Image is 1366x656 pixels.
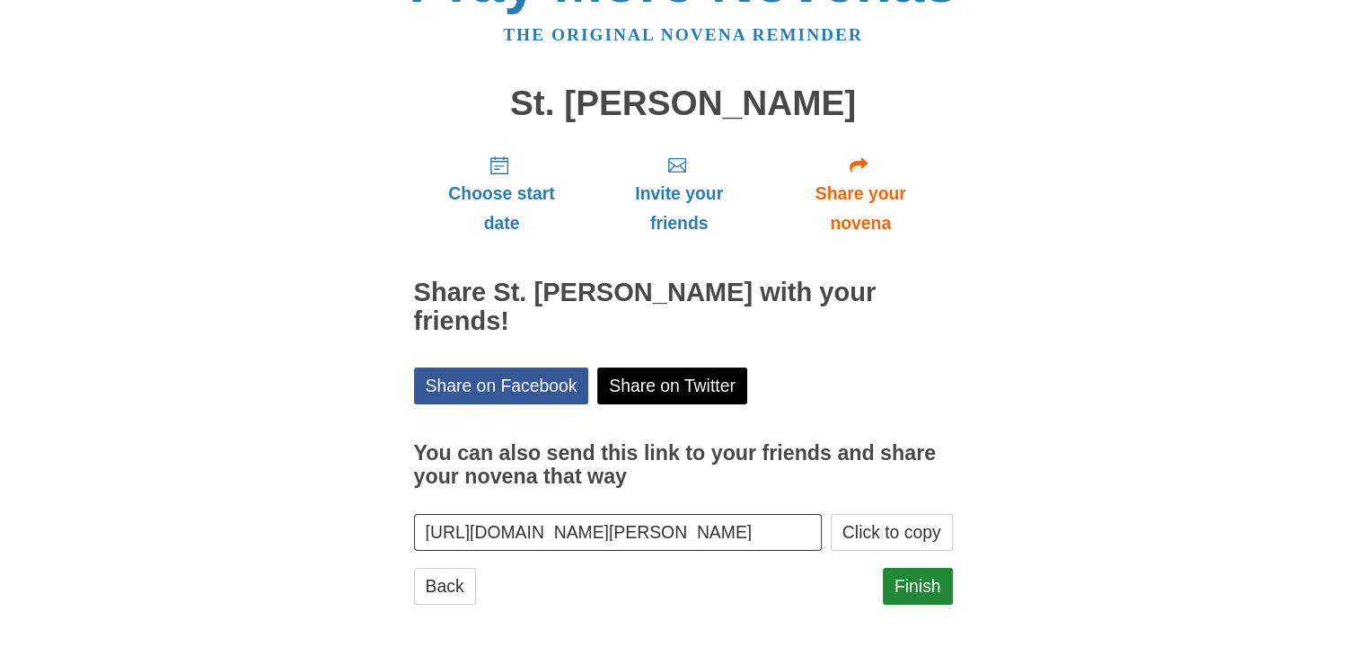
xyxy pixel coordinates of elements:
a: The original novena reminder [503,25,863,44]
span: Choose start date [432,179,572,238]
a: Finish [883,568,953,605]
h2: Share St. [PERSON_NAME] with your friends! [414,279,953,336]
a: Choose start date [414,140,590,247]
a: Invite your friends [589,140,768,247]
span: Share your novena [787,179,935,238]
h3: You can also send this link to your friends and share your novena that way [414,442,953,488]
button: Click to copy [831,514,953,551]
a: Share on Facebook [414,368,589,404]
a: Back [414,568,476,605]
a: Share your novena [769,140,953,247]
span: Invite your friends [607,179,750,238]
a: Share on Twitter [597,368,747,404]
h1: St. [PERSON_NAME] [414,84,953,123]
